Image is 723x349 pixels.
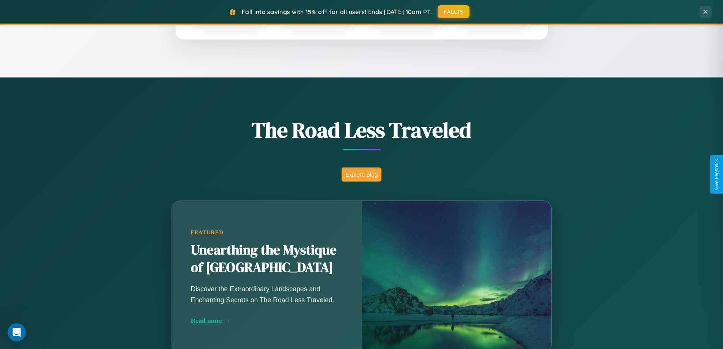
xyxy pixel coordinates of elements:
div: Featured [191,229,343,236]
div: Give Feedback [714,159,719,190]
button: Explore Blog [342,167,381,182]
h2: Unearthing the Mystique of [GEOGRAPHIC_DATA] [191,242,343,276]
iframe: Intercom live chat [8,323,26,341]
span: Fall into savings with 15% off for all users! Ends [DATE] 10am PT. [242,8,432,16]
p: Discover the Extraordinary Landscapes and Enchanting Secrets on The Road Less Traveled. [191,284,343,305]
h1: The Road Less Traveled [134,115,589,145]
button: FALL15 [438,5,469,18]
div: Read more → [191,317,343,325]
